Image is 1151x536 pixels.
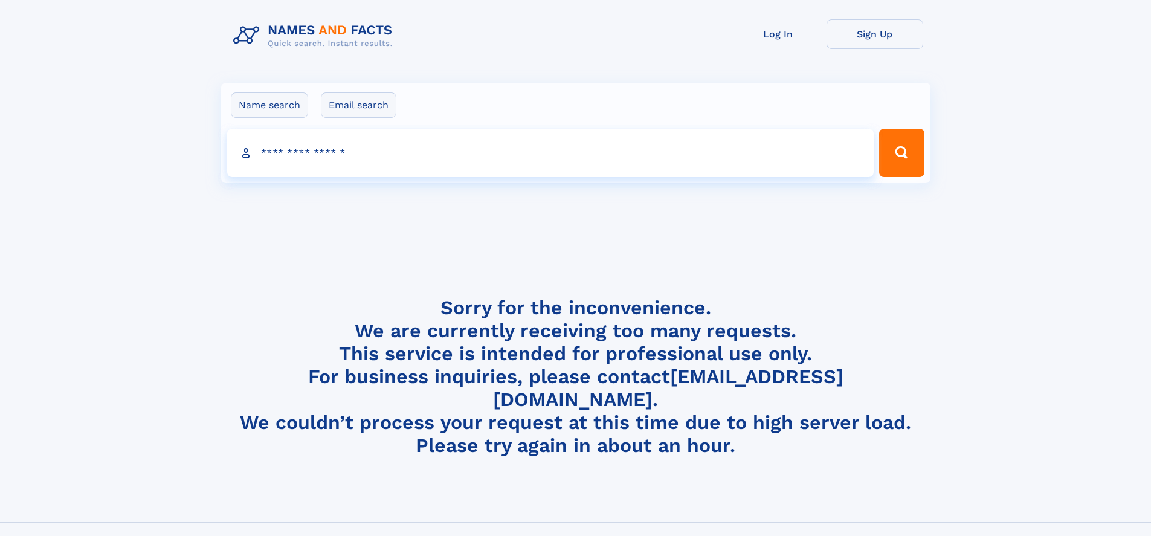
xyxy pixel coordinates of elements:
[228,296,923,457] h4: Sorry for the inconvenience. We are currently receiving too many requests. This service is intend...
[827,19,923,49] a: Sign Up
[879,129,924,177] button: Search Button
[321,92,396,118] label: Email search
[231,92,308,118] label: Name search
[227,129,874,177] input: search input
[730,19,827,49] a: Log In
[228,19,402,52] img: Logo Names and Facts
[493,365,843,411] a: [EMAIL_ADDRESS][DOMAIN_NAME]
